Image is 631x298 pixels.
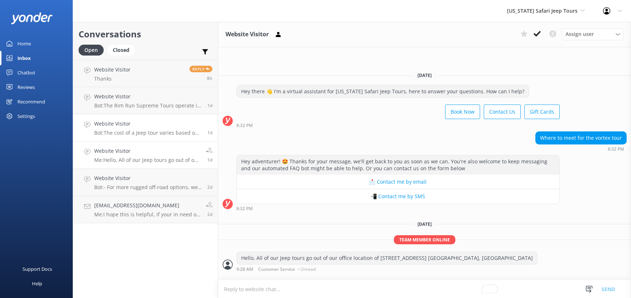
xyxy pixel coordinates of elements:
[17,94,45,109] div: Recommend
[17,36,31,51] div: Home
[566,30,594,38] span: Assign user
[207,102,212,109] span: Sep 19 2025 05:57pm (UTC -07:00) America/Phoenix
[17,65,35,80] div: Chatbot
[207,75,212,81] span: Sep 20 2025 12:16pm (UTC -07:00) America/Phoenix
[94,120,202,128] h4: Website Visitor
[23,262,52,276] div: Support Docs
[94,147,200,155] h4: Website Visitor
[237,155,559,175] div: Hey adventurer! 🤩 Thanks for your message, we'll get back to you as soon as we can. You're also w...
[79,27,212,41] h2: Conversations
[94,184,202,191] p: Bot: - For more rugged off-road options, we typically seat up to 8 people per Jeep. - For paved o...
[562,28,624,40] div: Assign User
[236,267,253,272] strong: 9:28 AM
[413,221,436,227] span: [DATE]
[258,267,295,272] span: Customer Service
[236,123,560,128] div: Sep 18 2025 08:32pm (UTC -07:00) America/Phoenix
[94,157,200,163] p: Me: Hello, All of our Jeep tours go out of our office location of [STREET_ADDRESS] [GEOGRAPHIC_DA...
[32,276,42,291] div: Help
[484,105,521,119] button: Contact Us
[207,130,212,136] span: Sep 19 2025 11:19am (UTC -07:00) America/Phoenix
[237,175,559,189] button: 📩 Contact me by email
[94,66,131,74] h4: Website Visitor
[394,235,455,244] span: Team member online
[445,105,480,119] button: Book Now
[17,80,35,94] div: Reviews
[94,130,202,136] p: Bot: The cost of a Jeep tour varies based on the specific tour, day, time, season, and holidays. ...
[536,132,626,144] div: Where to meet for the vortex tour
[524,105,560,119] button: Gift Cards
[236,266,538,272] div: Sep 19 2025 09:28am (UTC -07:00) America/Phoenix
[107,46,139,54] a: Closed
[236,123,253,128] strong: 8:32 PM
[507,7,578,14] span: [US_STATE] Safari Jeep Tours
[94,93,202,101] h4: Website Visitor
[207,184,212,190] span: Sep 18 2025 04:57pm (UTC -07:00) America/Phoenix
[94,75,131,82] p: Thanks
[73,114,218,142] a: Website VisitorBot:The cost of a Jeep tour varies based on the specific tour, day, time, season, ...
[236,206,560,211] div: Sep 18 2025 08:32pm (UTC -07:00) America/Phoenix
[237,85,529,98] div: Hey there 👋 I'm a virtual assistant for [US_STATE] Safari Jeep Tours, here to answer your questio...
[73,60,218,87] a: Website VisitorThanksReply8h
[413,72,436,78] span: [DATE]
[73,142,218,169] a: Website VisitorMe:Hello, All of our Jeep tours go out of our office location of [STREET_ADDRESS] ...
[297,267,316,272] span: • Unread
[236,207,253,211] strong: 8:32 PM
[73,196,218,223] a: [EMAIL_ADDRESS][DOMAIN_NAME]Me:I hope this is helpful, if your in need of any further assistance ...
[94,174,202,182] h4: Website Visitor
[218,280,631,298] textarea: To enrich screen reader interactions, please activate Accessibility in Grammarly extension settings
[535,146,627,151] div: Sep 18 2025 08:32pm (UTC -07:00) America/Phoenix
[207,157,212,163] span: Sep 19 2025 09:28am (UTC -07:00) America/Phoenix
[11,12,53,24] img: yonder-white-logo.png
[189,66,212,72] span: Reply
[94,201,200,209] h4: [EMAIL_ADDRESS][DOMAIN_NAME]
[207,211,212,217] span: Sep 18 2025 08:12am (UTC -07:00) America/Phoenix
[237,252,537,264] div: Hello, All of our Jeep tours go out of our office location of [STREET_ADDRESS] [GEOGRAPHIC_DATA],...
[17,51,31,65] div: Inbox
[237,189,559,204] button: 📲 Contact me by SMS
[94,211,200,218] p: Me: I hope this is helpful, if your in need of any further assistance or have any additional ques...
[73,87,218,114] a: Website VisitorBot:The Rim Run Supreme Tours operate in the morning, afternoon, and evening. You ...
[608,147,624,151] strong: 8:32 PM
[17,109,35,123] div: Settings
[79,46,107,54] a: Open
[107,45,135,56] div: Closed
[225,30,269,39] h3: Website Visitor
[79,45,104,56] div: Open
[94,102,202,109] p: Bot: The Rim Run Supreme Tours operate in the morning, afternoon, and evening. You can view live ...
[73,169,218,196] a: Website VisitorBot:- For more rugged off-road options, we typically seat up to 8 people per Jeep....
